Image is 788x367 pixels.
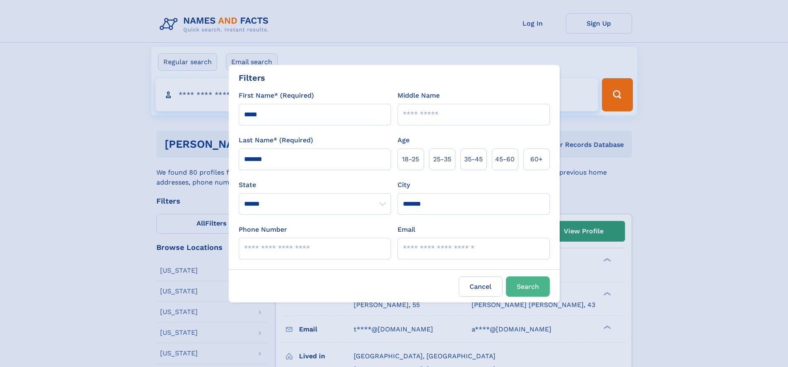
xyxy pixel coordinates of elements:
div: Filters [239,72,265,84]
label: Email [398,225,415,235]
label: City [398,180,410,190]
span: 45‑60 [495,154,515,164]
label: First Name* (Required) [239,91,314,101]
label: Phone Number [239,225,287,235]
span: 25‑35 [433,154,451,164]
label: Last Name* (Required) [239,135,313,145]
span: 35‑45 [464,154,483,164]
label: Cancel [459,276,503,297]
label: Middle Name [398,91,440,101]
span: 60+ [530,154,543,164]
span: 18‑25 [402,154,419,164]
label: State [239,180,391,190]
label: Age [398,135,410,145]
button: Search [506,276,550,297]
